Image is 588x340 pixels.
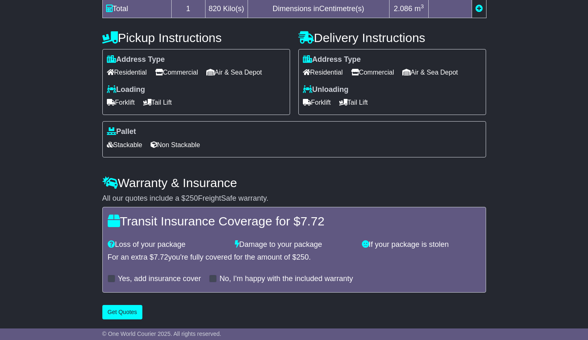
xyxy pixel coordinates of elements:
[402,66,458,79] span: Air & Sea Depot
[107,55,165,64] label: Address Type
[102,31,290,45] h4: Pickup Instructions
[303,85,349,94] label: Unloading
[209,5,221,13] span: 820
[102,194,486,203] div: All our quotes include a $ FreightSafe warranty.
[303,66,343,79] span: Residential
[414,5,424,13] span: m
[300,214,324,228] span: 7.72
[102,176,486,190] h4: Warranty & Insurance
[154,253,168,261] span: 7.72
[102,331,222,337] span: © One World Courier 2025. All rights reserved.
[358,240,485,249] div: If your package is stolen
[303,55,361,64] label: Address Type
[296,253,309,261] span: 250
[108,253,481,262] div: For an extra $ you're fully covered for the amount of $ .
[394,5,412,13] span: 2.086
[298,31,486,45] h4: Delivery Instructions
[143,96,172,109] span: Tail Lift
[118,274,201,284] label: Yes, add insurance cover
[108,214,481,228] h4: Transit Insurance Coverage for $
[155,66,198,79] span: Commercial
[107,96,135,109] span: Forklift
[420,3,424,9] sup: 3
[102,305,143,319] button: Get Quotes
[186,194,198,202] span: 250
[351,66,394,79] span: Commercial
[107,127,136,136] label: Pallet
[303,96,331,109] span: Forklift
[104,240,231,249] div: Loss of your package
[475,5,483,13] a: Add new item
[339,96,368,109] span: Tail Lift
[107,138,142,151] span: Stackable
[206,66,262,79] span: Air & Sea Depot
[220,274,353,284] label: No, I'm happy with the included warranty
[107,66,147,79] span: Residential
[151,138,200,151] span: Non Stackable
[107,85,145,94] label: Loading
[231,240,358,249] div: Damage to your package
